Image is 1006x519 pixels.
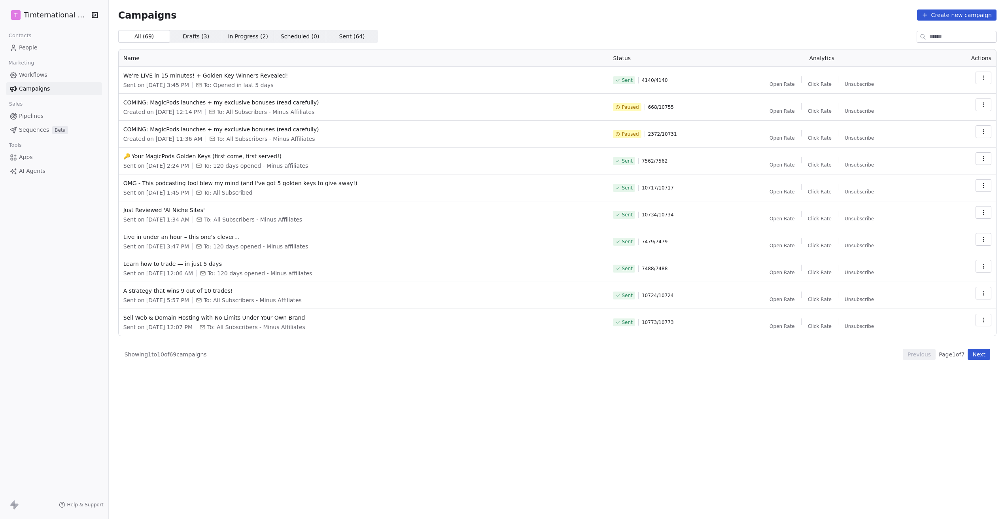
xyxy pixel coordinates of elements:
[648,104,674,110] span: 668 / 10755
[642,212,674,218] span: 10734 / 10734
[123,81,189,89] span: Sent on [DATE] 3:45 PM
[622,265,632,272] span: Sent
[808,269,832,276] span: Click Rate
[622,239,632,245] span: Sent
[903,349,936,360] button: Previous
[19,44,38,52] span: People
[123,216,190,224] span: Sent on [DATE] 1:34 AM
[6,41,102,54] a: People
[204,242,308,250] span: To: 120 days opened - Minus affiliates
[123,162,189,170] span: Sent on [DATE] 2:24 PM
[123,296,189,304] span: Sent on [DATE] 5:57 PM
[770,135,795,141] span: Open Rate
[19,126,49,134] span: Sequences
[808,189,832,195] span: Click Rate
[622,77,632,83] span: Sent
[770,189,795,195] span: Open Rate
[770,296,795,303] span: Open Rate
[118,9,177,21] span: Campaigns
[19,112,43,120] span: Pipelines
[845,81,874,87] span: Unsubscribe
[770,242,795,249] span: Open Rate
[123,260,604,268] span: Learn how to trade — in just 5 days
[642,319,674,326] span: 10773 / 10773
[808,108,832,114] span: Click Rate
[622,319,632,326] span: Sent
[845,135,874,141] span: Unsubscribe
[6,68,102,81] a: Workflows
[217,135,315,143] span: To: All Subscribers - Minus Affiliates
[123,98,604,106] span: COMING: MagicPods launches + my exclusive bonuses (read carefully)
[123,179,604,187] span: OMG - This podcasting tool blew my mind (and I've got 5 golden keys to give away!)
[123,233,604,241] span: Live in under an hour – this one’s clever…
[123,287,604,295] span: A strategy that wins 9 out of 10 trades!
[5,30,35,42] span: Contacts
[123,152,604,160] span: 🔑 Your MagicPods Golden Keys (first come, first served!)
[9,8,86,22] button: TTimternational B.V.
[5,57,38,69] span: Marketing
[845,162,874,168] span: Unsubscribe
[6,98,26,110] span: Sales
[281,32,320,41] span: Scheduled ( 0 )
[622,292,632,299] span: Sent
[770,216,795,222] span: Open Rate
[19,71,47,79] span: Workflows
[6,123,102,136] a: SequencesBeta
[642,265,668,272] span: 7488 / 7488
[845,242,874,249] span: Unsubscribe
[808,162,832,168] span: Click Rate
[123,125,604,133] span: COMING: MagicPods launches + my exclusive bonuses (read carefully)
[845,216,874,222] span: Unsubscribe
[19,167,45,175] span: AI Agents
[770,108,795,114] span: Open Rate
[339,32,365,41] span: Sent ( 64 )
[204,216,302,224] span: To: All Subscribers - Minus Affiliates
[204,162,308,170] span: To: 120 days opened - Minus affiliates
[845,189,874,195] span: Unsubscribe
[642,239,668,245] span: 7479 / 7479
[845,296,874,303] span: Unsubscribe
[936,49,996,67] th: Actions
[622,158,632,164] span: Sent
[622,212,632,218] span: Sent
[19,85,50,93] span: Campaigns
[6,151,102,164] a: Apps
[808,323,832,330] span: Click Rate
[770,81,795,87] span: Open Rate
[6,139,25,151] span: Tools
[642,292,674,299] span: 10724 / 10724
[648,131,677,137] span: 2372 / 10731
[608,49,707,67] th: Status
[707,49,936,67] th: Analytics
[228,32,268,41] span: In Progress ( 2 )
[845,323,874,330] span: Unsubscribe
[123,269,193,277] span: Sent on [DATE] 12:06 AM
[6,110,102,123] a: Pipelines
[19,153,33,161] span: Apps
[6,82,102,95] a: Campaigns
[24,10,89,20] span: Timternational B.V.
[123,72,604,80] span: We're LIVE in 15 minutes! + Golden Key Winners Revealed!
[770,323,795,330] span: Open Rate
[845,108,874,114] span: Unsubscribe
[123,108,202,116] span: Created on [DATE] 12:14 PM
[622,185,632,191] span: Sent
[119,49,609,67] th: Name
[125,350,207,358] span: Showing 1 to 10 of 69 campaigns
[808,135,832,141] span: Click Rate
[808,242,832,249] span: Click Rate
[642,77,668,83] span: 4140 / 4140
[845,269,874,276] span: Unsubscribe
[770,269,795,276] span: Open Rate
[183,32,209,41] span: Drafts ( 3 )
[204,296,302,304] span: To: All Subscribers - Minus Affiliates
[808,296,832,303] span: Click Rate
[622,104,639,110] span: Paused
[642,158,668,164] span: 7562 / 7562
[123,314,604,322] span: Sell Web & Domain Hosting with No Limits Under Your Own Brand
[59,502,103,508] a: Help & Support
[939,350,964,358] span: Page 1 of 7
[808,216,832,222] span: Click Rate
[208,269,312,277] span: To: 120 days opened - Minus affiliates
[123,135,202,143] span: Created on [DATE] 11:36 AM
